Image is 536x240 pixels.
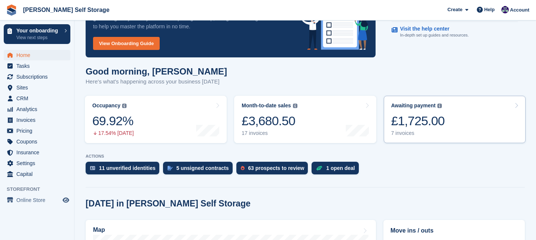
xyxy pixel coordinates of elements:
[86,78,227,86] p: Here's what's happening across your business [DATE]
[4,195,70,205] a: menu
[437,104,442,108] img: icon-info-grey-7440780725fd019a000dd9b08b2336e03edf1995a4989e88bcd33f0948082b44.svg
[122,104,127,108] img: icon-info-grey-7440780725fd019a000dd9b08b2336e03edf1995a4989e88bcd33f0948082b44.svg
[392,22,518,42] a: Visit the help center In-depth set up guides and resources.
[163,162,236,178] a: 5 unsigned contracts
[16,115,61,125] span: Invoices
[236,162,312,178] a: 63 prospects to review
[391,130,445,136] div: 7 invoices
[92,113,134,129] div: 69.92%
[4,158,70,168] a: menu
[16,136,61,147] span: Coupons
[4,93,70,104] a: menu
[390,226,518,235] h2: Move ins / outs
[86,199,251,209] h2: [DATE] in [PERSON_NAME] Self Storage
[241,166,245,170] img: prospect-51fa495bee0391a8d652442698ab0144808aea92771e9ea1ae160a38d050c398.svg
[16,28,61,33] p: Your onboarding
[16,34,61,41] p: View next steps
[384,96,526,143] a: Awaiting payment £1,725.00 7 invoices
[4,136,70,147] a: menu
[4,50,70,60] a: menu
[16,61,61,71] span: Tasks
[16,195,61,205] span: Online Store
[6,4,17,16] img: stora-icon-8386f47178a22dfd0bd8f6a31ec36ba5ce8667c1dd55bd0f319d3a0aa187defe.svg
[4,82,70,93] a: menu
[16,72,61,82] span: Subscriptions
[293,104,297,108] img: icon-info-grey-7440780725fd019a000dd9b08b2336e03edf1995a4989e88bcd33f0948082b44.svg
[4,126,70,136] a: menu
[16,104,61,114] span: Analytics
[16,93,61,104] span: CRM
[92,102,120,109] div: Occupancy
[501,6,509,13] img: Matthew Jones
[16,158,61,168] span: Settings
[16,147,61,158] span: Insurance
[234,96,376,143] a: Month-to-date sales £3,680.50 17 invoices
[85,96,227,143] a: Occupancy 69.92% 17.54% [DATE]
[391,113,445,129] div: £1,725.00
[176,165,229,171] div: 5 unsigned contracts
[248,165,304,171] div: 63 prospects to review
[4,72,70,82] a: menu
[400,26,463,32] p: Visit the help center
[93,37,160,50] a: View Onboarding Guide
[4,24,70,44] a: Your onboarding View next steps
[4,147,70,158] a: menu
[16,126,61,136] span: Pricing
[16,169,61,179] span: Capital
[400,32,469,38] p: In-depth set up guides and resources.
[86,162,163,178] a: 11 unverified identities
[92,130,134,136] div: 17.54% [DATE]
[242,102,291,109] div: Month-to-date sales
[167,166,173,170] img: contract_signature_icon-13c848040528278c33f63329250d36e43548de30e8caae1d1a13099fd9432cc5.svg
[16,50,61,60] span: Home
[391,102,436,109] div: Awaiting payment
[99,165,156,171] div: 11 unverified identities
[242,130,297,136] div: 17 invoices
[4,169,70,179] a: menu
[61,196,70,205] a: Preview store
[484,6,495,13] span: Help
[90,166,95,170] img: verify_identity-adf6edd0f0f0b5bbfe63781bf79b02c33cf7c696d77639b501bdc392416b5a36.svg
[93,227,105,233] h2: Map
[326,165,355,171] div: 1 open deal
[510,6,529,14] span: Account
[242,113,297,129] div: £3,680.50
[447,6,462,13] span: Create
[7,186,74,193] span: Storefront
[86,66,227,76] h1: Good morning, [PERSON_NAME]
[312,162,362,178] a: 1 open deal
[4,61,70,71] a: menu
[4,104,70,114] a: menu
[316,165,322,171] img: deal-1b604bf984904fb50ccaf53a9ad4b4a5d6e5aea283cecdc64d6e3604feb123c2.svg
[86,154,525,159] p: ACTIONS
[4,115,70,125] a: menu
[20,4,112,16] a: [PERSON_NAME] Self Storage
[16,82,61,93] span: Sites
